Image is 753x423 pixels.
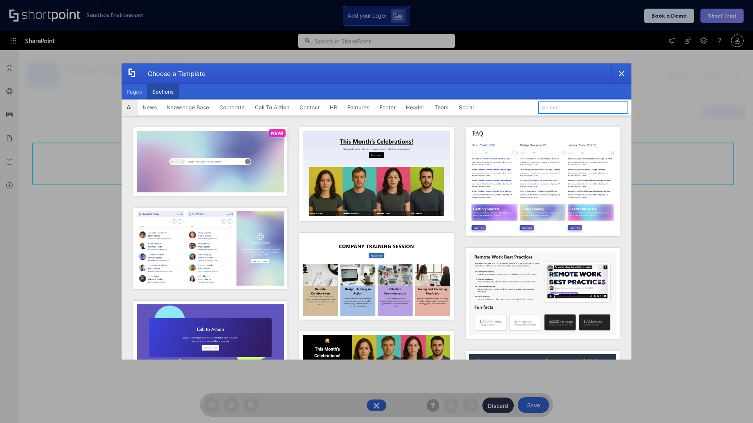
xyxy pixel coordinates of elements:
[271,130,284,136] p: NEW!
[122,63,631,360] div: template selector
[375,99,401,115] button: Footer
[401,99,429,115] button: Header
[342,99,375,115] button: Features
[138,99,162,115] button: News
[122,84,147,99] button: Pages
[429,99,454,115] button: Team
[538,101,628,114] input: Search
[214,99,250,115] button: Corporate
[147,84,179,99] button: Sections
[325,99,342,115] button: HR
[162,99,214,115] button: Knowledge Base
[122,99,138,115] button: All
[142,64,206,83] div: Choose a Template
[250,99,295,115] button: Call To Action
[454,99,479,115] button: Social
[295,99,325,115] button: Contact
[714,385,753,423] iframe: Chat Widget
